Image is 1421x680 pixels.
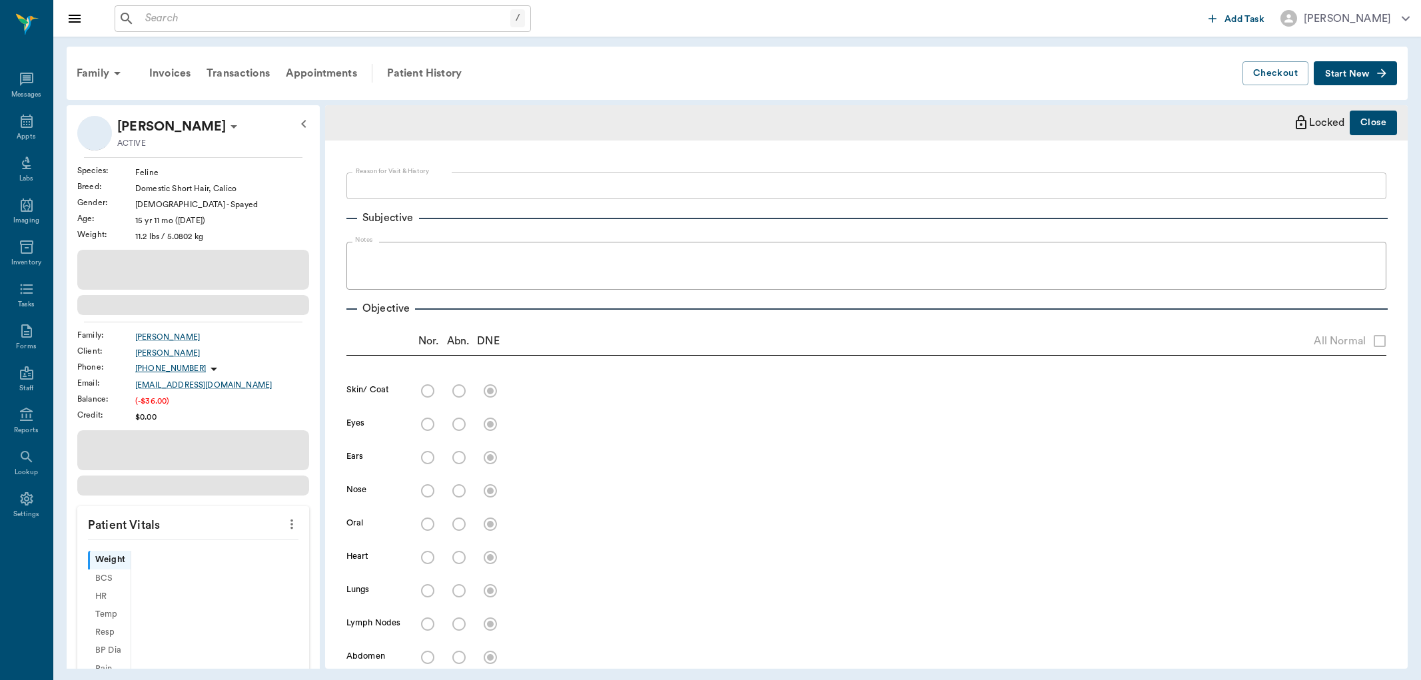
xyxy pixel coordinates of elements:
[355,235,373,244] label: Notes
[13,216,39,226] div: Imaging
[13,510,40,519] div: Settings
[346,550,369,562] label: Heart
[135,331,309,343] a: [PERSON_NAME]
[14,426,39,436] div: Reports
[346,583,370,595] label: Lungs
[117,116,226,137] p: [PERSON_NAME]
[346,517,363,529] label: Oral
[77,409,135,421] div: Credit :
[346,450,363,462] label: Ears
[357,300,415,316] p: Objective
[88,587,131,605] div: HR
[135,347,309,359] a: [PERSON_NAME]
[418,333,439,349] p: Nor.
[278,57,365,89] a: Appointments
[135,198,309,210] div: [DEMOGRAPHIC_DATA] - Spayed
[199,57,278,89] a: Transactions
[135,230,309,242] div: 11.2 lbs / 5.0802 kg
[19,174,33,184] div: Labs
[135,411,309,423] div: $0.00
[88,551,131,569] div: Weight
[77,345,135,357] div: Client :
[1270,6,1420,31] button: [PERSON_NAME]
[77,228,135,240] div: Weight :
[135,182,309,194] div: Domestic Short Hair, Calico
[77,180,135,192] div: Breed :
[69,57,133,89] div: Family
[88,641,131,659] div: BP Dia
[1314,333,1366,349] span: All Normal
[356,167,429,176] label: Reason for Visit & History
[117,137,146,149] p: ACTIVE
[346,650,385,662] label: Abdomen
[11,90,42,100] div: Messages
[16,342,36,352] div: Forms
[135,379,309,391] a: [EMAIL_ADDRESS][DOMAIN_NAME]
[135,395,309,407] div: (-$36.00)
[88,569,131,587] div: BCS
[77,393,135,405] div: Balance :
[11,258,41,268] div: Inventory
[1293,111,1344,135] div: Locked
[61,5,88,32] button: Close drawer
[18,300,35,310] div: Tasks
[1314,61,1397,86] button: Start New
[135,214,309,226] div: 15 yr 11 mo ([DATE])
[88,623,131,641] div: Resp
[281,513,302,535] button: more
[88,660,131,678] div: Pain
[117,116,226,137] div: Missy Tyson
[510,9,525,27] div: /
[77,506,309,539] p: Patient Vitals
[379,57,470,89] a: Patient History
[77,329,135,341] div: Family :
[77,212,135,224] div: Age :
[135,167,309,178] div: Feline
[477,333,499,349] p: DNE
[346,484,366,496] label: Nose
[77,196,135,208] div: Gender :
[77,361,135,373] div: Phone :
[77,377,135,389] div: Email :
[447,333,470,349] p: Abn.
[346,417,364,429] label: Eyes
[140,9,510,28] input: Search
[88,605,131,623] div: Temp
[1350,111,1397,135] button: Close
[1203,6,1270,31] button: Add Task
[346,384,389,396] label: Skin/ Coat
[346,617,400,629] label: Lymph Nodes
[19,384,33,394] div: Staff
[17,132,35,142] div: Appts
[135,363,206,374] p: [PHONE_NUMBER]
[1242,61,1308,86] button: Checkout
[77,165,135,176] div: Species :
[357,210,419,226] p: Subjective
[141,57,199,89] a: Invoices
[1304,11,1391,27] div: [PERSON_NAME]
[15,468,38,478] div: Lookup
